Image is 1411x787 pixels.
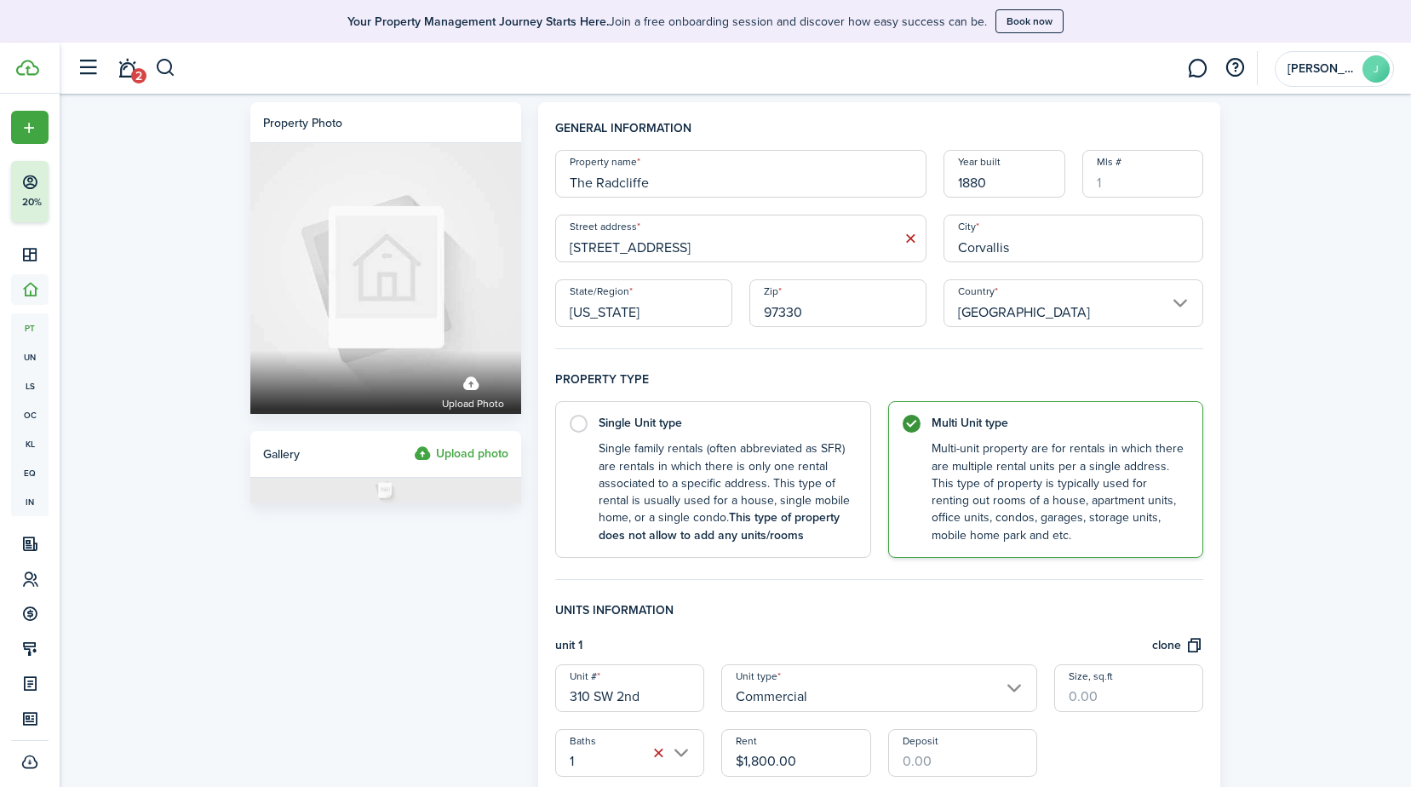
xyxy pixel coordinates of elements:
[888,729,1037,777] input: 0.00
[599,415,853,432] control-radio-card-title: Single Unit type
[131,68,146,83] span: 2
[442,367,504,412] label: Upload photo
[555,636,582,656] h4: unit 1
[599,440,853,544] control-radio-card-description: Single family rentals (often abbreviated as SFR) are rentals in which there is only one rental as...
[721,729,870,777] input: 0.00
[555,371,1204,401] h4: Property type
[1220,54,1249,83] button: Open resource center
[555,215,926,262] input: Start typing the address and then select from the dropdown
[1181,47,1213,90] a: Messaging
[11,313,49,342] a: pt
[11,400,49,429] a: oc
[11,429,49,458] a: kl
[442,395,504,412] span: Upload photo
[555,664,704,712] input: Unit name
[11,342,49,371] a: un
[932,440,1186,544] control-radio-card-description: Multi-unit property are for rentals in which there are multiple rental units per a single address...
[16,60,39,76] img: TenantCloud
[263,445,300,463] span: Gallery
[11,371,49,400] a: ls
[155,54,176,83] button: Search
[11,111,49,144] button: Open menu
[11,161,152,222] button: 20%
[555,601,1204,636] h4: Units information
[1288,63,1356,75] span: Joseph
[11,487,49,516] a: in
[932,415,1186,432] control-radio-card-title: Multi Unit type
[599,508,840,543] b: This type of property does not allow to add any units/rooms
[1152,636,1203,656] button: clone
[555,119,1204,150] h4: General information
[1054,664,1203,712] input: 0.00
[347,13,609,31] b: Your Property Management Journey Starts Here.
[11,458,49,487] a: eq
[263,114,342,132] div: Property photo
[646,742,670,766] button: Clear
[347,13,987,31] p: Join a free onboarding session and discover how easy success can be.
[72,52,104,84] button: Open sidebar
[995,9,1064,33] button: Book now
[250,478,521,503] img: Photo placeholder
[1082,150,1204,198] input: 1
[1362,55,1390,83] avatar-text: J
[111,47,143,90] a: Notifications
[21,195,43,210] p: 20%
